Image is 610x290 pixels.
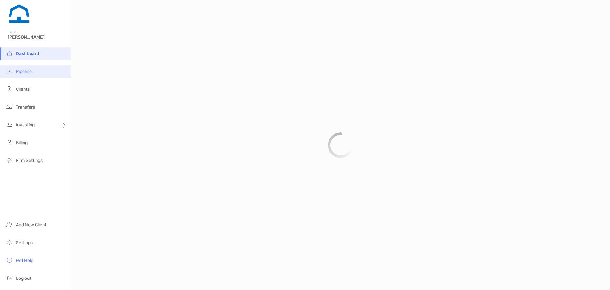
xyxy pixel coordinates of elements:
img: billing icon [6,138,13,146]
span: Settings [16,240,33,245]
span: Log out [16,276,31,281]
img: investing icon [6,121,13,128]
img: clients icon [6,85,13,93]
img: pipeline icon [6,67,13,75]
span: Dashboard [16,51,39,56]
img: dashboard icon [6,49,13,57]
img: add_new_client icon [6,221,13,228]
img: Zoe Logo [8,3,30,25]
span: Billing [16,140,28,145]
span: Pipeline [16,69,32,74]
span: Firm Settings [16,158,43,163]
span: Get Help [16,258,33,263]
span: [PERSON_NAME]! [8,34,67,40]
span: Add New Client [16,222,46,228]
img: firm-settings icon [6,156,13,164]
img: get-help icon [6,256,13,264]
img: logout icon [6,274,13,282]
img: settings icon [6,238,13,246]
span: Clients [16,87,30,92]
img: transfers icon [6,103,13,110]
span: Transfers [16,104,35,110]
span: Investing [16,122,35,128]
